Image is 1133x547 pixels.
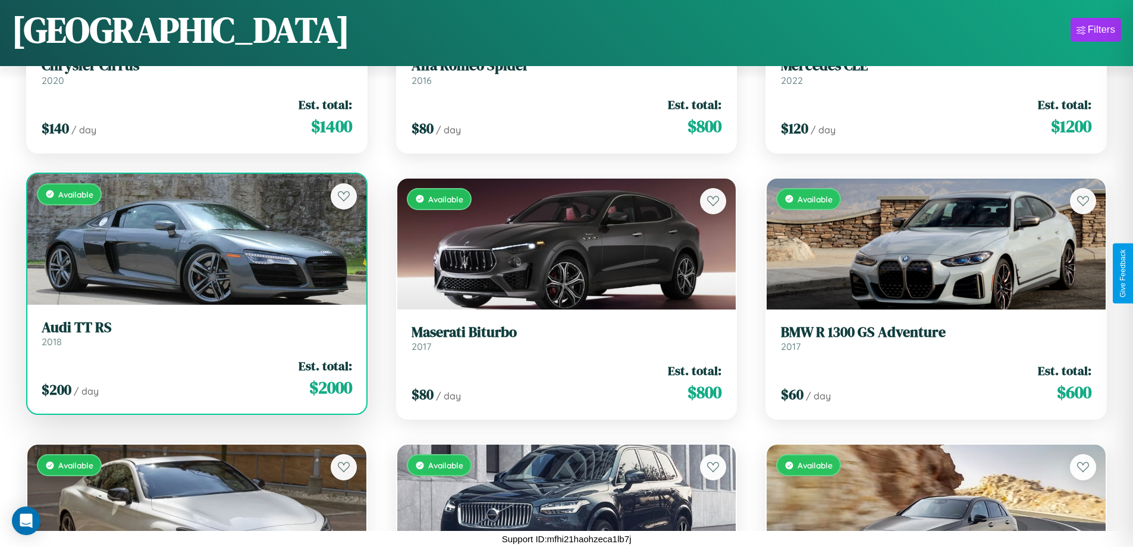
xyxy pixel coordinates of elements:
[42,319,352,336] h3: Audi TT RS
[781,324,1091,353] a: BMW R 1300 GS Adventure2017
[1088,24,1115,36] div: Filters
[811,124,836,136] span: / day
[412,74,432,86] span: 2016
[428,460,463,470] span: Available
[436,124,461,136] span: / day
[668,362,721,379] span: Est. total:
[1071,18,1121,42] button: Filters
[781,57,1091,74] h3: Mercedes CLE
[12,5,350,54] h1: [GEOGRAPHIC_DATA]
[1038,96,1091,113] span: Est. total:
[781,74,803,86] span: 2022
[311,114,352,138] span: $ 1400
[71,124,96,136] span: / day
[781,118,808,138] span: $ 120
[1038,362,1091,379] span: Est. total:
[412,385,434,404] span: $ 80
[502,531,632,547] p: Support ID: mfhi21haohzeca1lb7j
[42,57,352,74] h3: Chrysler Cirrus
[781,385,804,404] span: $ 60
[412,118,434,138] span: $ 80
[42,57,352,86] a: Chrysler Cirrus2020
[412,324,722,353] a: Maserati Biturbo2017
[1057,380,1091,404] span: $ 600
[299,96,352,113] span: Est. total:
[668,96,721,113] span: Est. total:
[309,376,352,399] span: $ 2000
[12,507,40,535] div: Open Intercom Messenger
[412,57,722,74] h3: Alfa Romeo Spider
[798,460,833,470] span: Available
[412,57,722,86] a: Alfa Romeo Spider2016
[1051,114,1091,138] span: $ 1200
[42,380,71,399] span: $ 200
[688,380,721,404] span: $ 800
[688,114,721,138] span: $ 800
[42,319,352,348] a: Audi TT RS2018
[74,385,99,397] span: / day
[58,189,93,199] span: Available
[299,357,352,374] span: Est. total:
[58,460,93,470] span: Available
[781,324,1091,341] h3: BMW R 1300 GS Adventure
[1119,249,1127,298] div: Give Feedback
[412,340,431,352] span: 2017
[42,336,62,348] span: 2018
[436,390,461,402] span: / day
[42,74,64,86] span: 2020
[412,324,722,341] h3: Maserati Biturbo
[42,118,69,138] span: $ 140
[806,390,831,402] span: / day
[781,57,1091,86] a: Mercedes CLE2022
[781,340,801,352] span: 2017
[798,194,833,204] span: Available
[428,194,463,204] span: Available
